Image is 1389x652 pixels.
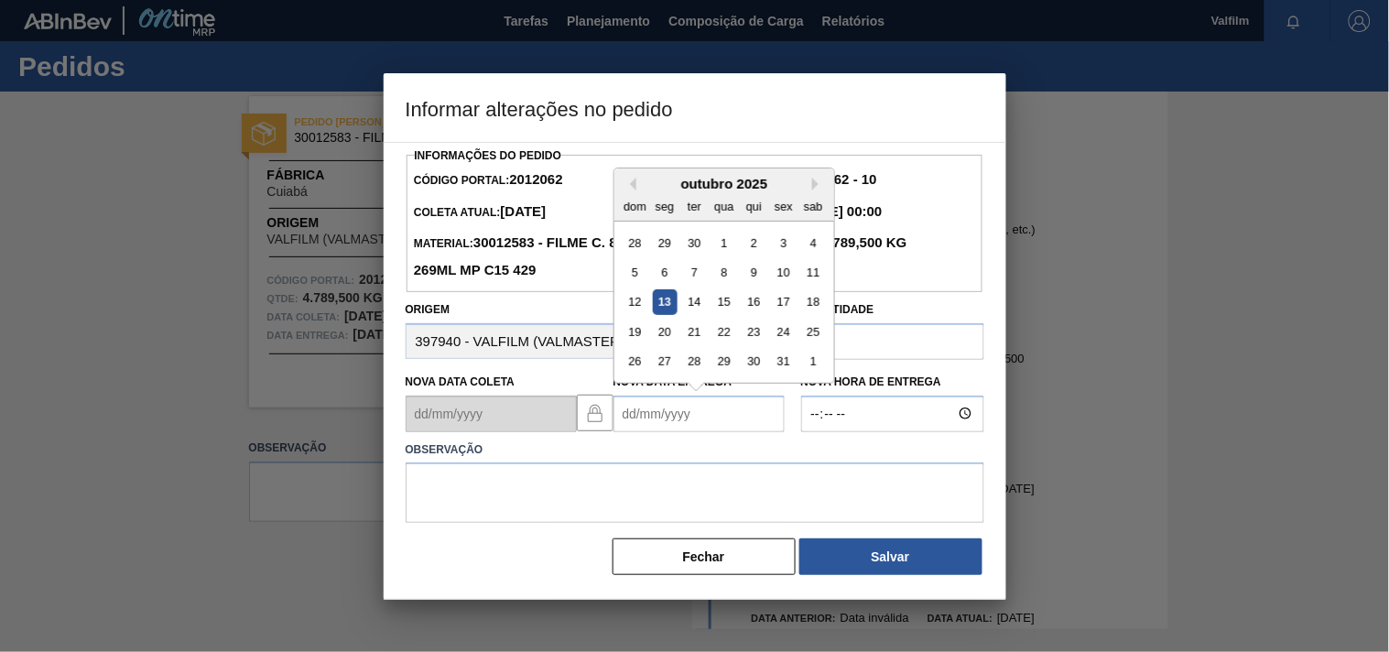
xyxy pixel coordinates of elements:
div: Choose segunda-feira, 6 de outubro de 2025 [652,260,677,285]
div: Choose segunda-feira, 20 de outubro de 2025 [652,320,677,344]
button: Next Month [812,178,825,190]
strong: 30012583 - FILME C. 800X65 BC 269ML MP C15 429 [414,234,680,277]
div: sab [800,193,825,218]
div: qua [711,193,736,218]
div: Choose sexta-feira, 3 de outubro de 2025 [771,230,796,255]
span: Material: [414,237,680,277]
div: Choose segunda-feira, 27 de outubro de 2025 [652,349,677,374]
div: Choose sexta-feira, 24 de outubro de 2025 [771,320,796,344]
div: Choose quinta-feira, 2 de outubro de 2025 [741,230,765,255]
div: Choose quinta-feira, 16 de outubro de 2025 [741,289,765,314]
div: ter [681,193,706,218]
div: Choose domingo, 19 de outubro de 2025 [623,320,647,344]
div: Choose segunda-feira, 13 de outubro de 2025 [652,289,677,314]
div: Choose domingo, 28 de setembro de 2025 [623,230,647,255]
label: Observação [406,437,984,463]
strong: 2012062 [509,171,562,187]
div: Choose quinta-feira, 30 de outubro de 2025 [741,349,765,374]
div: outubro 2025 [614,176,834,191]
button: Fechar [613,538,796,575]
div: Choose sexta-feira, 31 de outubro de 2025 [771,349,796,374]
div: Choose terça-feira, 7 de outubro de 2025 [681,260,706,285]
div: Choose terça-feira, 14 de outubro de 2025 [681,289,706,314]
div: dom [623,193,647,218]
img: locked [584,402,606,424]
div: Choose sábado, 11 de outubro de 2025 [800,260,825,285]
div: Choose quarta-feira, 15 de outubro de 2025 [711,289,736,314]
div: Choose quarta-feira, 29 de outubro de 2025 [711,349,736,374]
div: Choose quarta-feira, 1 de outubro de 2025 [711,230,736,255]
div: Choose sábado, 1 de novembro de 2025 [800,349,825,374]
div: Choose quarta-feira, 8 de outubro de 2025 [711,260,736,285]
div: Choose terça-feira, 21 de outubro de 2025 [681,320,706,344]
div: Choose sábado, 18 de outubro de 2025 [800,289,825,314]
div: Choose sábado, 4 de outubro de 2025 [800,230,825,255]
strong: [DATE] [501,203,547,219]
label: Informações do Pedido [415,149,562,162]
div: Choose sexta-feira, 10 de outubro de 2025 [771,260,796,285]
label: Nova Data Entrega [613,375,732,388]
span: Código Portal: [414,174,563,187]
div: Choose domingo, 12 de outubro de 2025 [623,289,647,314]
label: Nova Hora de Entrega [801,369,984,396]
h3: Informar alterações no pedido [384,73,1006,143]
div: Choose sexta-feira, 17 de outubro de 2025 [771,289,796,314]
div: Choose domingo, 5 de outubro de 2025 [623,260,647,285]
div: sex [771,193,796,218]
div: Choose quinta-feira, 9 de outubro de 2025 [741,260,765,285]
input: dd/mm/yyyy [613,396,785,432]
button: Previous Month [624,178,636,190]
label: Quantidade [801,303,874,316]
div: Choose terça-feira, 28 de outubro de 2025 [681,349,706,374]
div: Choose domingo, 26 de outubro de 2025 [623,349,647,374]
div: Choose sábado, 25 de outubro de 2025 [800,320,825,344]
span: Coleta Atual: [414,206,546,219]
strong: [DATE] 00:00 [798,203,882,219]
div: month 2025-10 [620,227,828,375]
button: Salvar [799,538,982,575]
button: locked [577,395,613,431]
div: Choose segunda-feira, 29 de setembro de 2025 [652,230,677,255]
label: Origem [406,303,450,316]
div: Choose quinta-feira, 23 de outubro de 2025 [741,320,765,344]
div: qui [741,193,765,218]
div: Choose terça-feira, 30 de setembro de 2025 [681,230,706,255]
label: Nova Data Coleta [406,375,515,388]
input: dd/mm/yyyy [406,396,577,432]
strong: 4.789,500 KG [818,234,907,250]
div: seg [652,193,677,218]
div: Choose quarta-feira, 22 de outubro de 2025 [711,320,736,344]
